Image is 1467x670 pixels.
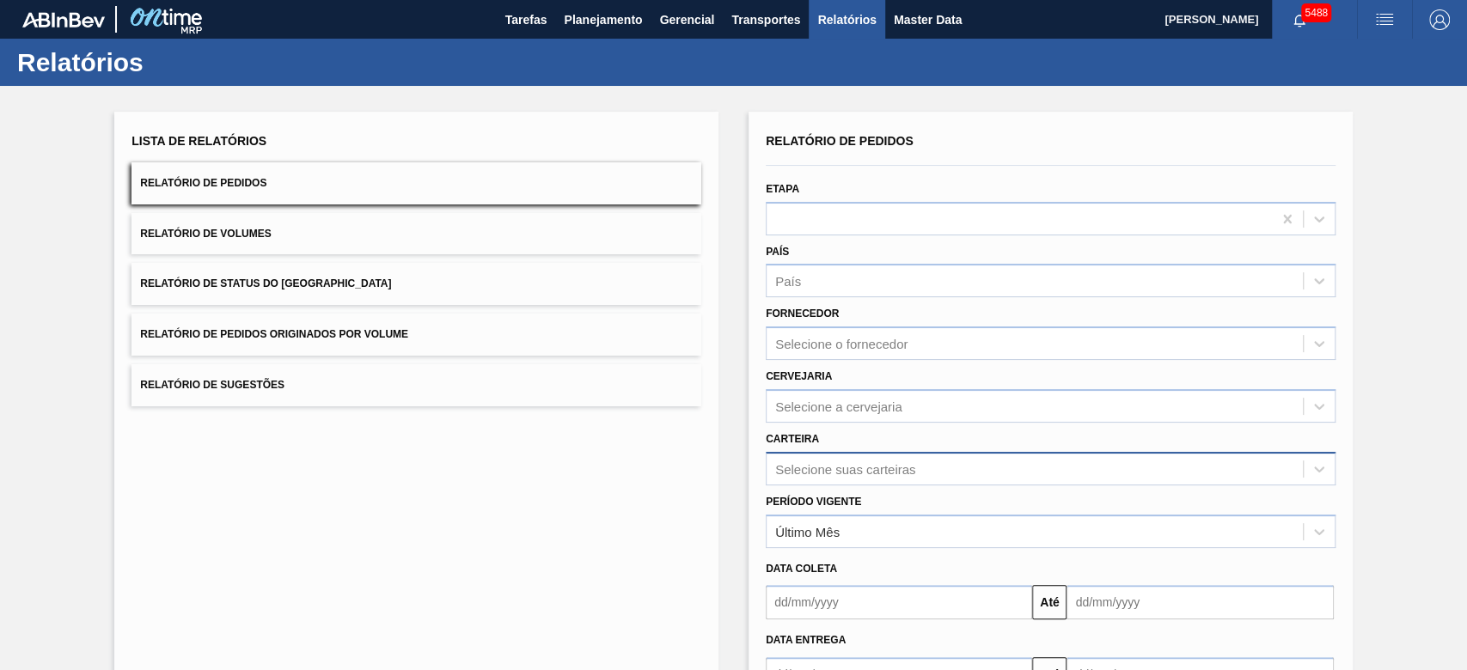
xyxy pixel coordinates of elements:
[775,399,902,413] div: Selecione a cervejaria
[766,308,839,320] label: Fornecedor
[660,9,715,30] span: Gerencial
[131,134,266,148] span: Lista de Relatórios
[766,134,914,148] span: Relatório de Pedidos
[766,563,837,575] span: Data coleta
[775,524,840,539] div: Último Mês
[17,52,322,72] h1: Relatórios
[766,246,789,258] label: País
[140,277,391,289] span: Relatório de Status do [GEOGRAPHIC_DATA]
[1429,9,1450,30] img: Logout
[775,274,801,289] div: País
[1301,3,1331,22] span: 5488
[766,183,799,195] label: Etapa
[894,9,962,30] span: Master Data
[140,177,266,189] span: Relatório de Pedidos
[131,213,701,255] button: Relatório de Volumes
[140,328,408,340] span: Relatório de Pedidos Originados por Volume
[131,364,701,406] button: Relatório de Sugestões
[766,496,861,508] label: Período Vigente
[1272,8,1327,32] button: Notificações
[731,9,800,30] span: Transportes
[505,9,547,30] span: Tarefas
[775,337,908,351] div: Selecione o fornecedor
[140,228,271,240] span: Relatório de Volumes
[1032,585,1067,619] button: Até
[766,585,1032,619] input: dd/mm/yyyy
[131,314,701,356] button: Relatório de Pedidos Originados por Volume
[131,162,701,204] button: Relatório de Pedidos
[766,433,819,445] label: Carteira
[766,370,832,382] label: Cervejaria
[1067,585,1333,619] input: dd/mm/yyyy
[1374,9,1395,30] img: userActions
[140,379,284,391] span: Relatório de Sugestões
[766,634,846,646] span: Data entrega
[817,9,876,30] span: Relatórios
[775,461,915,476] div: Selecione suas carteiras
[22,12,105,27] img: TNhmsLtSVTkK8tSr43FrP2fwEKptu5GPRR3wAAAABJRU5ErkJggg==
[564,9,642,30] span: Planejamento
[131,263,701,305] button: Relatório de Status do [GEOGRAPHIC_DATA]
